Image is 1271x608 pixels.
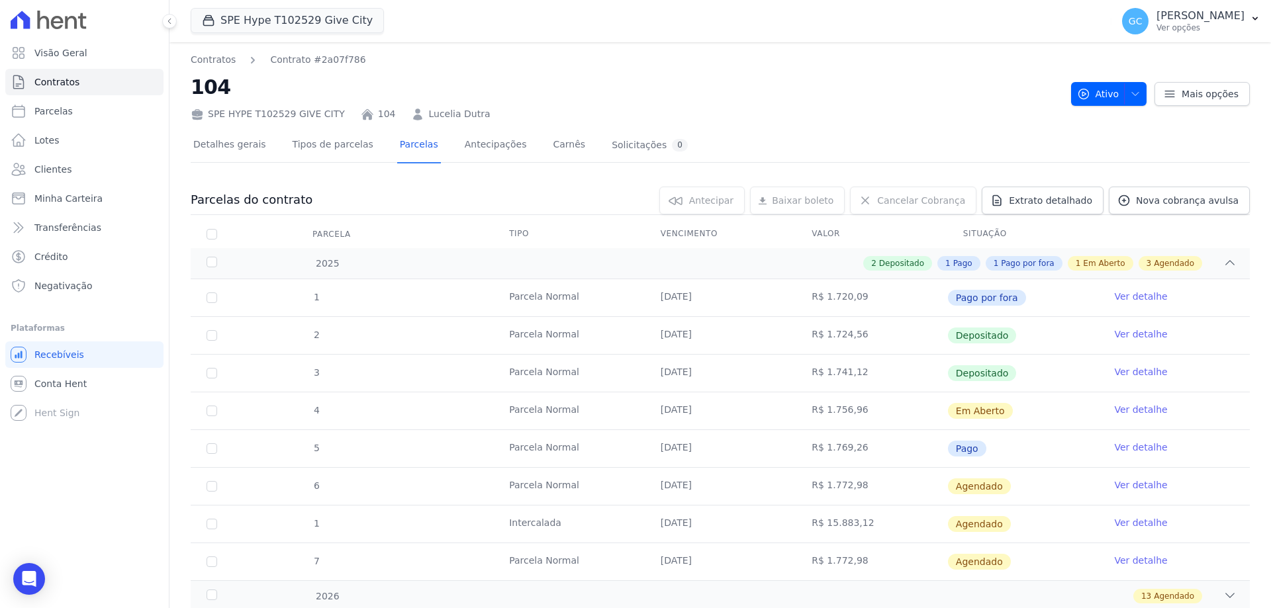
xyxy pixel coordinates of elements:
[5,156,164,183] a: Clientes
[312,518,320,529] span: 1
[378,107,396,121] a: 104
[645,468,796,505] td: [DATE]
[493,392,645,429] td: Parcela Normal
[645,430,796,467] td: [DATE]
[1001,257,1054,269] span: Pago por fora
[270,53,365,67] a: Contrato #2a07f786
[1114,327,1167,341] a: Ver detalhe
[13,563,45,595] div: Open Intercom Messenger
[34,192,103,205] span: Minha Carteira
[493,317,645,354] td: Parcela Normal
[397,128,441,163] a: Parcelas
[5,98,164,124] a: Parcelas
[1114,290,1167,303] a: Ver detalhe
[1114,441,1167,454] a: Ver detalhe
[948,365,1017,381] span: Depositado
[207,481,217,492] input: default
[5,341,164,368] a: Recebíveis
[796,468,947,505] td: R$ 1.772,98
[1114,365,1167,378] a: Ver detalhe
[953,257,972,269] span: Pago
[5,273,164,299] a: Negativação
[297,221,367,247] div: Parcela
[207,519,217,529] input: default
[11,320,158,336] div: Plataformas
[191,8,384,33] button: SPE Hype T102529 Give City
[1111,3,1271,40] button: GC [PERSON_NAME] Ver opções
[312,329,320,340] span: 2
[796,355,947,392] td: R$ 1.741,12
[947,220,1099,248] th: Situação
[34,221,101,234] span: Transferências
[796,279,947,316] td: R$ 1.720,09
[1182,87,1239,101] span: Mais opções
[796,317,947,354] td: R$ 1.724,56
[34,348,84,361] span: Recebíveis
[796,392,947,429] td: R$ 1.756,96
[34,46,87,60] span: Visão Geral
[945,257,951,269] span: 1
[796,543,947,580] td: R$ 1.772,98
[796,505,947,543] td: R$ 15.883,12
[1129,17,1143,26] span: GC
[34,250,68,263] span: Crédito
[1154,590,1194,602] span: Agendado
[5,40,164,66] a: Visão Geral
[312,405,320,415] span: 4
[5,185,164,212] a: Minha Carteira
[612,139,688,152] div: Solicitações
[1114,516,1167,529] a: Ver detalhe
[1009,194,1092,207] span: Extrato detalhado
[948,478,1011,494] span: Agendado
[207,556,217,567] input: default
[796,220,947,248] th: Valor
[1156,22,1245,33] p: Ver opções
[645,279,796,316] td: [DATE]
[948,516,1011,532] span: Agendado
[645,543,796,580] td: [DATE]
[34,279,93,292] span: Negativação
[1083,257,1125,269] span: Em Aberto
[493,279,645,316] td: Parcela Normal
[5,69,164,95] a: Contratos
[5,214,164,241] a: Transferências
[645,355,796,392] td: [DATE]
[493,543,645,580] td: Parcela Normal
[948,403,1013,419] span: Em Aberto
[879,257,924,269] span: Depositado
[34,134,60,147] span: Lotes
[5,243,164,270] a: Crédito
[672,139,688,152] div: 0
[1141,590,1151,602] span: 13
[493,220,645,248] th: Tipo
[34,75,79,89] span: Contratos
[312,556,320,566] span: 7
[1076,257,1081,269] span: 1
[191,53,366,67] nav: Breadcrumb
[34,377,87,390] span: Conta Hent
[948,290,1026,306] span: Pago por fora
[1136,194,1239,207] span: Nova cobrança avulsa
[493,505,645,543] td: Intercalada
[982,187,1104,214] a: Extrato detalhado
[796,430,947,467] td: R$ 1.769,26
[948,441,986,456] span: Pago
[550,128,588,163] a: Carnês
[493,430,645,467] td: Parcela Normal
[645,505,796,543] td: [DATE]
[290,128,376,163] a: Tipos de parcelas
[207,443,217,454] input: Só é possível selecionar pagamentos em aberto
[948,327,1017,343] span: Depositado
[1109,187,1250,214] a: Nova cobrança avulsa
[191,53,1060,67] nav: Breadcrumb
[5,127,164,153] a: Lotes
[207,368,217,378] input: Só é possível selecionar pagamentos em aberto
[5,370,164,397] a: Conta Hent
[871,257,876,269] span: 2
[1154,257,1194,269] span: Agendado
[609,128,690,163] a: Solicitações0
[312,367,320,378] span: 3
[994,257,999,269] span: 1
[1114,403,1167,416] a: Ver detalhe
[312,292,320,302] span: 1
